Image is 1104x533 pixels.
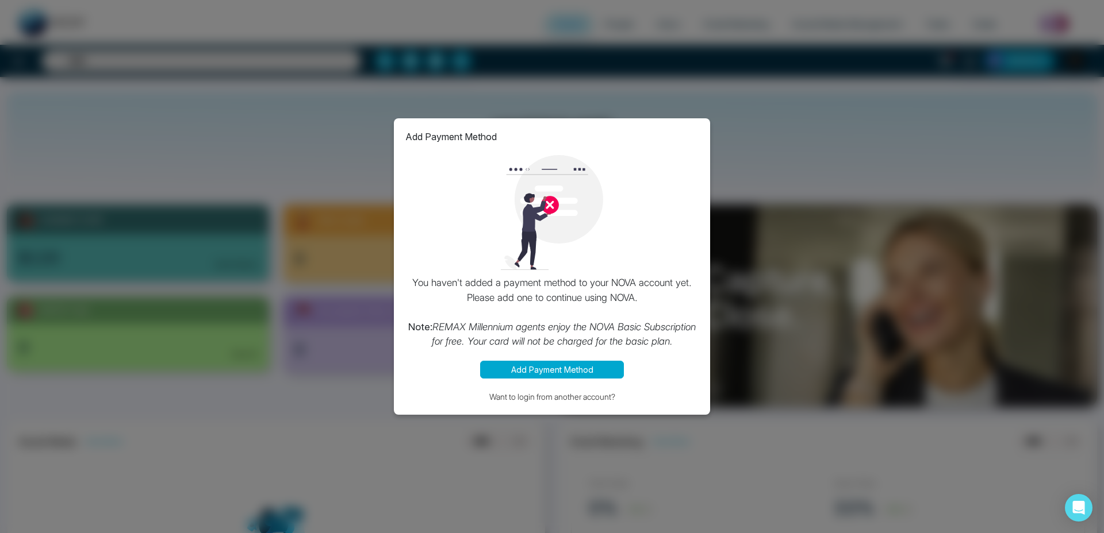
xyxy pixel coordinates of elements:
[432,321,696,347] i: REMAX Millennium agents enjoy the NOVA Basic Subscription for free. Your card will not be charged...
[405,276,699,349] p: You haven't added a payment method to your NOVA account yet. Please add one to continue using NOVA.
[480,361,624,378] button: Add Payment Method
[408,321,432,333] strong: Note:
[405,390,699,403] button: Want to login from another account?
[1065,494,1092,522] div: Open Intercom Messenger
[405,130,497,144] p: Add Payment Method
[494,155,609,270] img: loading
